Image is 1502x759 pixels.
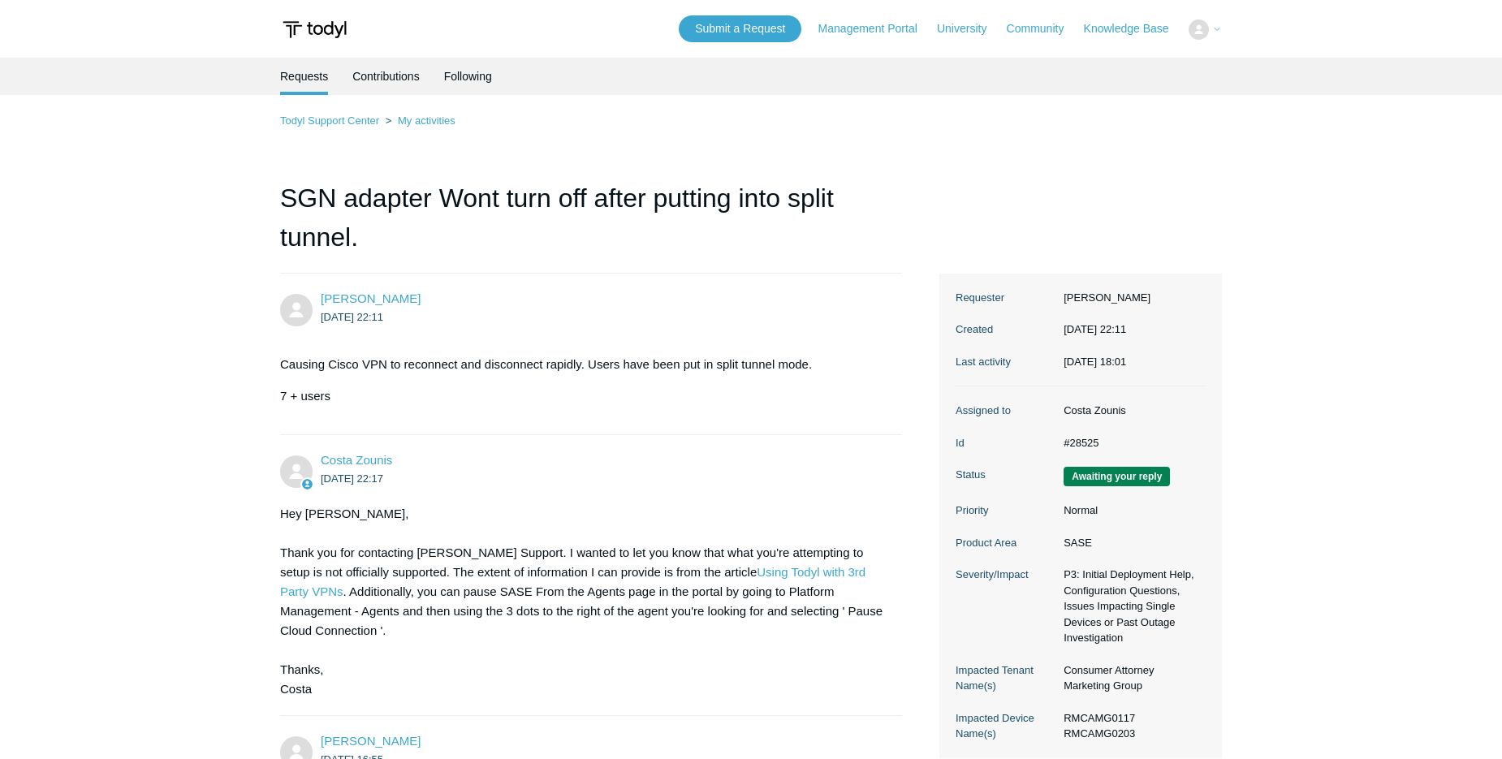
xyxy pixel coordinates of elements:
time: 2025-10-05T18:01:52+00:00 [1064,356,1126,368]
time: 2025-09-29T22:11:36+00:00 [1064,323,1126,335]
a: [PERSON_NAME] [321,734,421,748]
dd: Normal [1055,502,1206,519]
a: Using Todyl with 3rd Party VPNs [280,565,865,598]
div: Hey [PERSON_NAME], Thank you for contacting [PERSON_NAME] Support. I wanted to let you know that ... [280,504,886,699]
dd: RMCAMG0117 RMCAMG0203 [1055,710,1206,742]
dd: #28525 [1055,435,1206,451]
p: Causing Cisco VPN to reconnect and disconnect rapidly. Users have been put in split tunnel mode. [280,355,886,374]
span: We are waiting for you to respond [1064,467,1170,486]
dt: Impacted Tenant Name(s) [956,662,1055,694]
dd: [PERSON_NAME] [1055,290,1206,306]
dt: Last activity [956,354,1055,370]
a: Following [444,58,492,95]
a: Knowledge Base [1084,20,1185,37]
dd: SASE [1055,535,1206,551]
dt: Assigned to [956,403,1055,419]
a: Submit a Request [679,15,801,42]
a: University [937,20,1003,37]
dt: Impacted Device Name(s) [956,710,1055,742]
dt: Requester [956,290,1055,306]
a: Contributions [352,58,420,95]
dt: Product Area [956,535,1055,551]
dt: Created [956,321,1055,338]
dt: Severity/Impact [956,567,1055,583]
dt: Id [956,435,1055,451]
a: My activities [398,114,455,127]
li: Requests [280,58,328,95]
img: Todyl Support Center Help Center home page [280,15,349,45]
li: Todyl Support Center [280,114,382,127]
time: 2025-09-29T22:11:36Z [321,311,383,323]
a: Community [1007,20,1081,37]
h1: SGN adapter Wont turn off after putting into split tunnel. [280,179,902,274]
dt: Priority [956,502,1055,519]
span: Aaron Argiropoulos [321,291,421,305]
time: 2025-09-29T22:17:37Z [321,472,383,485]
a: Costa Zounis [321,453,392,467]
dt: Status [956,467,1055,483]
span: Aaron Argiropoulos [321,734,421,748]
a: Todyl Support Center [280,114,379,127]
dd: P3: Initial Deployment Help, Configuration Questions, Issues Impacting Single Devices or Past Out... [1055,567,1206,646]
dd: Costa Zounis [1055,403,1206,419]
a: Management Portal [818,20,934,37]
a: [PERSON_NAME] [321,291,421,305]
dd: Consumer Attorney Marketing Group [1055,662,1206,694]
p: 7 + users [280,386,886,406]
li: My activities [382,114,455,127]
